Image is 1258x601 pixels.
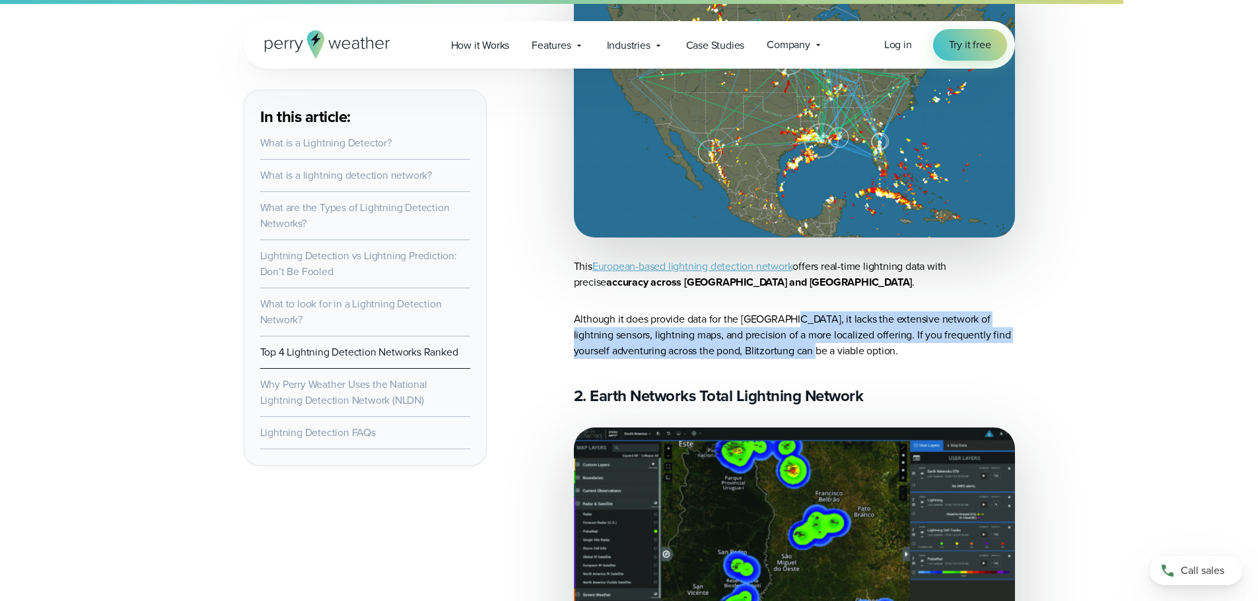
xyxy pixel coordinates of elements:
[260,168,432,183] a: What is a lightning detection network?
[884,37,912,52] span: Log in
[260,344,458,360] a: Top 4 Lightning Detection Networks Ranked
[884,37,912,53] a: Log in
[260,248,457,279] a: Lightning Detection vs Lightning Prediction: Don’t Be Fooled
[675,32,756,59] a: Case Studies
[260,425,376,440] a: Lightning Detection FAQs
[574,259,1015,290] p: This offers real-time lightning data with precise .
[574,385,1015,406] h3: 2. Earth Networks Total Lightning Network
[686,38,745,53] span: Case Studies
[574,311,1015,359] p: Although it does provide data for the [GEOGRAPHIC_DATA], it lacks the extensive network of lightn...
[592,259,793,274] a: European-based lightning detection network
[451,38,510,53] span: How it Works
[260,377,427,408] a: Why Perry Weather Uses the National Lightning Detection Network (NLDN)
[260,296,442,327] a: What to look for in a Lightning Detection Network?
[1150,556,1242,585] a: Call sales
[260,200,450,231] a: What are the Types of Lightning Detection Networks?
[260,106,470,127] h3: In this article:
[767,37,810,53] span: Company
[933,29,1007,61] a: Try it free
[440,32,521,59] a: How it Works
[949,37,991,53] span: Try it free
[532,38,571,53] span: Features
[607,38,650,53] span: Industries
[260,135,392,150] a: What is a Lightning Detector?
[1181,563,1224,579] span: Call sales
[606,274,912,290] strong: accuracy across [GEOGRAPHIC_DATA] and [GEOGRAPHIC_DATA]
